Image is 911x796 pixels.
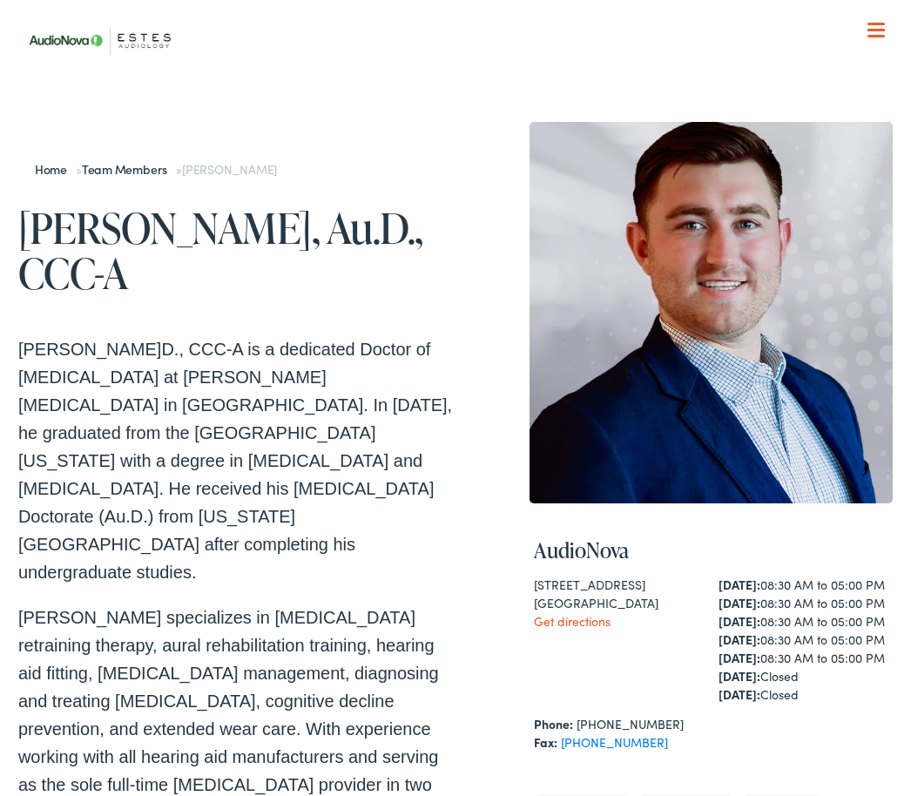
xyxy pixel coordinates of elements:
[534,612,611,630] a: Get directions
[534,733,557,751] strong: Fax:
[534,715,573,732] strong: Phone:
[577,715,684,732] a: [PHONE_NUMBER]
[719,576,760,593] strong: [DATE]:
[719,576,888,704] div: 08:30 AM to 05:00 PM 08:30 AM to 05:00 PM 08:30 AM to 05:00 PM 08:30 AM to 05:00 PM 08:30 AM to 0...
[82,160,176,178] a: Team Members
[18,335,455,586] p: [PERSON_NAME]D., CCC-A is a dedicated Doctor of [MEDICAL_DATA] at [PERSON_NAME] [MEDICAL_DATA] in...
[534,576,704,594] div: [STREET_ADDRESS]
[719,594,760,611] strong: [DATE]:
[719,631,760,648] strong: [DATE]:
[31,70,893,124] a: What We Offer
[719,667,760,685] strong: [DATE]:
[182,160,277,178] span: [PERSON_NAME]
[719,612,760,630] strong: [DATE]:
[561,733,668,751] a: [PHONE_NUMBER]
[719,649,760,666] strong: [DATE]:
[35,160,277,178] span: » »
[18,205,455,297] h1: [PERSON_NAME], Au.D., CCC-A
[534,538,888,563] h4: AudioNova
[35,160,76,178] a: Home
[719,685,760,703] strong: [DATE]:
[534,594,704,612] div: [GEOGRAPHIC_DATA]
